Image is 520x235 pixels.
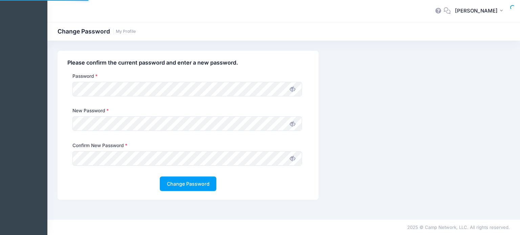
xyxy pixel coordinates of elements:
[160,177,216,191] button: Change Password
[407,225,510,230] span: 2025 © Camp Network, LLC. All rights reserved.
[58,28,136,35] h1: Change Password
[72,142,127,149] label: Confirm New Password
[67,60,309,66] h4: Please confirm the current password and enter a new password.
[72,107,109,114] label: New Password
[116,29,136,34] a: My Profile
[455,7,498,15] span: [PERSON_NAME]
[451,3,510,19] button: [PERSON_NAME]
[72,73,97,79] label: Password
